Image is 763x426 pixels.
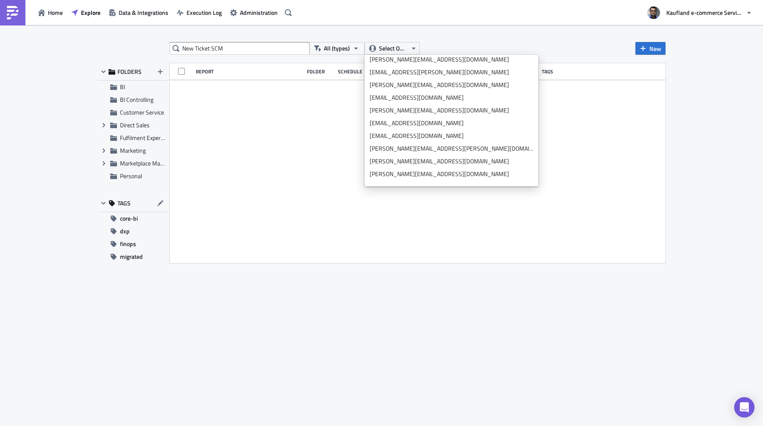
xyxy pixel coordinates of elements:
[97,225,167,238] button: dxp
[34,6,67,19] button: Home
[120,250,143,263] span: migrated
[120,95,153,104] span: BI Controlling
[120,238,136,250] span: finops
[370,157,533,165] div: [PERSON_NAME][EMAIL_ADDRESS][DOMAIN_NAME]
[170,42,309,55] input: Search Reports
[338,68,409,75] div: Schedule
[666,8,743,17] span: Kaufland e-commerce Services GmbH & Co. KG
[734,397,755,418] div: Open Intercom Messenger
[646,6,661,20] img: Avatar
[6,6,19,20] img: PushMetrics
[97,250,167,263] button: migrated
[370,144,533,153] div: [PERSON_NAME][EMAIL_ADDRESS][PERSON_NAME][DOMAIN_NAME]
[307,68,334,75] div: Folder
[379,44,407,53] span: Select Owner
[370,68,533,76] div: [EMAIL_ADDRESS][PERSON_NAME][DOMAIN_NAME]
[370,170,533,178] div: [PERSON_NAME][EMAIL_ADDRESS][DOMAIN_NAME]
[120,82,125,91] span: BI
[120,108,164,117] span: Customer Service
[97,212,167,225] button: core-bi
[309,42,365,55] button: All (types)
[117,68,142,76] span: FOLDERS
[240,8,278,17] span: Administration
[173,6,226,19] button: Execution Log
[370,106,533,115] div: [PERSON_NAME][EMAIL_ADDRESS][DOMAIN_NAME]
[120,212,138,225] span: core-bi
[120,171,142,180] span: Personal
[120,225,130,238] span: dxp
[120,133,174,142] span: Fulfilment Experience
[635,42,666,55] button: New
[119,8,168,17] span: Data & Integrations
[370,81,533,89] div: [PERSON_NAME][EMAIL_ADDRESS][DOMAIN_NAME]
[120,146,146,155] span: Marketing
[117,199,131,207] span: TAGS
[120,159,186,168] span: Marketplace Management
[370,182,533,191] div: [EMAIL_ADDRESS][PERSON_NAME][DOMAIN_NAME]
[105,6,173,19] button: Data & Integrations
[81,8,100,17] span: Explore
[196,68,303,75] div: Report
[365,42,420,55] button: Select Owner
[324,44,350,53] span: All (types)
[370,119,533,127] div: [EMAIL_ADDRESS][DOMAIN_NAME]
[187,8,222,17] span: Execution Log
[370,93,533,102] div: [EMAIL_ADDRESS][DOMAIN_NAME]
[97,238,167,250] button: finops
[226,6,282,19] button: Administration
[67,6,105,19] button: Explore
[649,44,661,53] span: New
[642,3,757,22] button: Kaufland e-commerce Services GmbH & Co. KG
[542,68,577,75] div: Tags
[370,55,533,64] div: [PERSON_NAME][EMAIL_ADDRESS][DOMAIN_NAME]
[120,121,150,129] span: Direct Sales
[48,8,63,17] span: Home
[370,132,533,140] div: [EMAIL_ADDRESS][DOMAIN_NAME]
